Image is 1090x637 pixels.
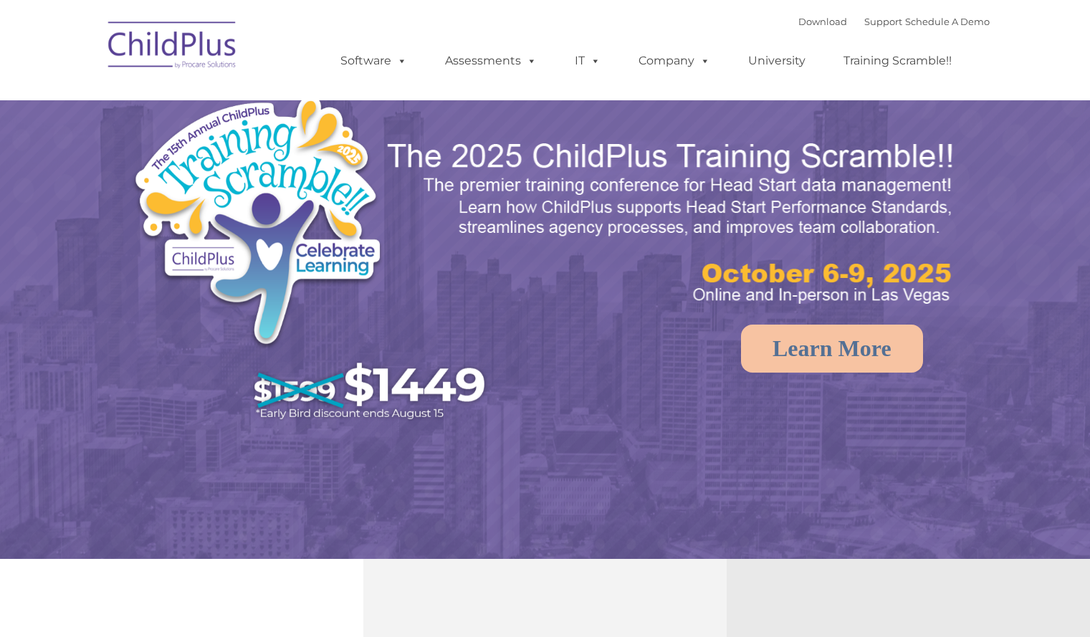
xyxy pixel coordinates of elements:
[829,47,966,75] a: Training Scramble!!
[864,16,902,27] a: Support
[905,16,990,27] a: Schedule A Demo
[798,16,847,27] a: Download
[326,47,421,75] a: Software
[624,47,725,75] a: Company
[101,11,244,83] img: ChildPlus by Procare Solutions
[798,16,990,27] font: |
[560,47,615,75] a: IT
[741,325,923,373] a: Learn More
[734,47,820,75] a: University
[431,47,551,75] a: Assessments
